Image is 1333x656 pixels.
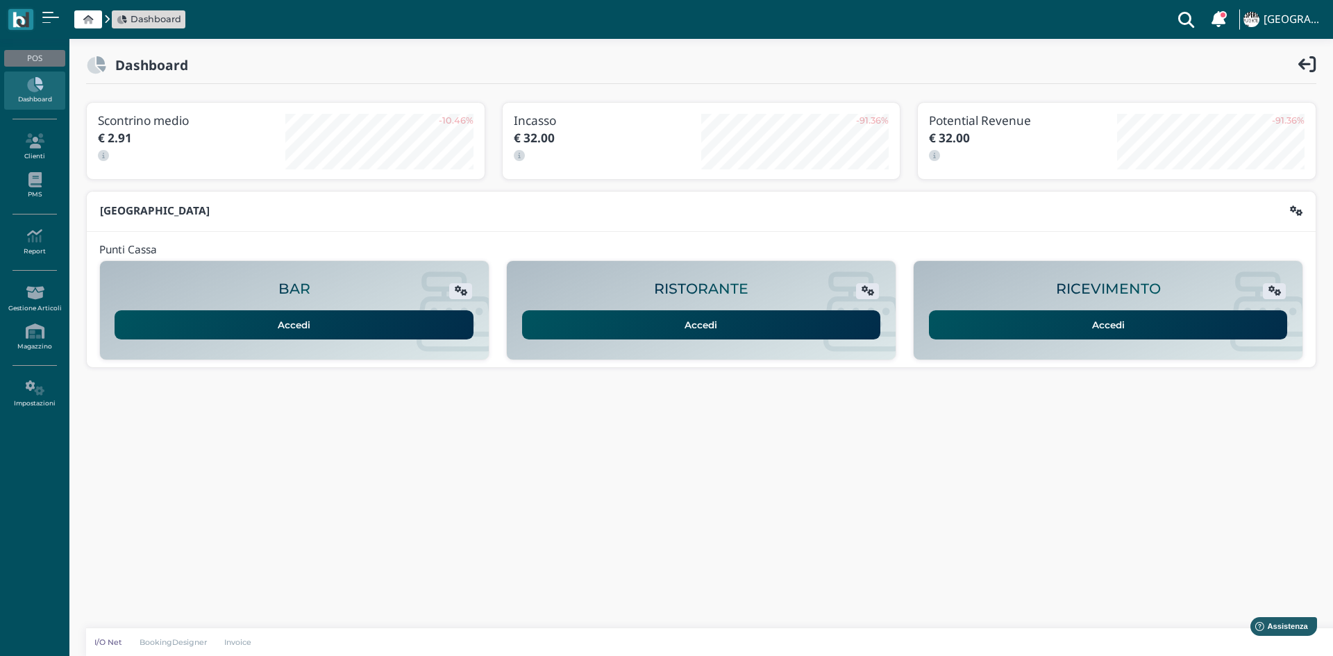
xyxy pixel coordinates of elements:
a: ... [GEOGRAPHIC_DATA] [1241,3,1325,36]
h2: RICEVIMENTO [1056,281,1161,297]
h2: Dashboard [106,58,188,72]
h4: [GEOGRAPHIC_DATA] [1264,14,1325,26]
a: Accedi [522,310,881,339]
h2: BAR [278,281,310,297]
a: Dashboard [117,12,181,26]
b: [GEOGRAPHIC_DATA] [100,203,210,218]
h3: Potential Revenue [929,114,1116,127]
iframe: Help widget launcher [1234,613,1321,644]
b: € 32.00 [514,130,555,146]
h3: Scontrino medio [98,114,285,127]
a: Magazzino [4,318,65,356]
h2: RISTORANTE [654,281,748,297]
a: Report [4,223,65,261]
h4: Punti Cassa [99,244,157,256]
b: € 2.91 [98,130,132,146]
span: Assistenza [41,11,92,22]
a: Clienti [4,128,65,166]
a: Accedi [929,310,1288,339]
div: POS [4,50,65,67]
span: Dashboard [131,12,181,26]
img: logo [12,12,28,28]
a: PMS [4,167,65,205]
a: Dashboard [4,72,65,110]
img: ... [1243,12,1259,27]
a: Gestione Articoli [4,280,65,318]
h3: Incasso [514,114,701,127]
b: € 32.00 [929,130,970,146]
a: Impostazioni [4,375,65,413]
a: Accedi [115,310,473,339]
